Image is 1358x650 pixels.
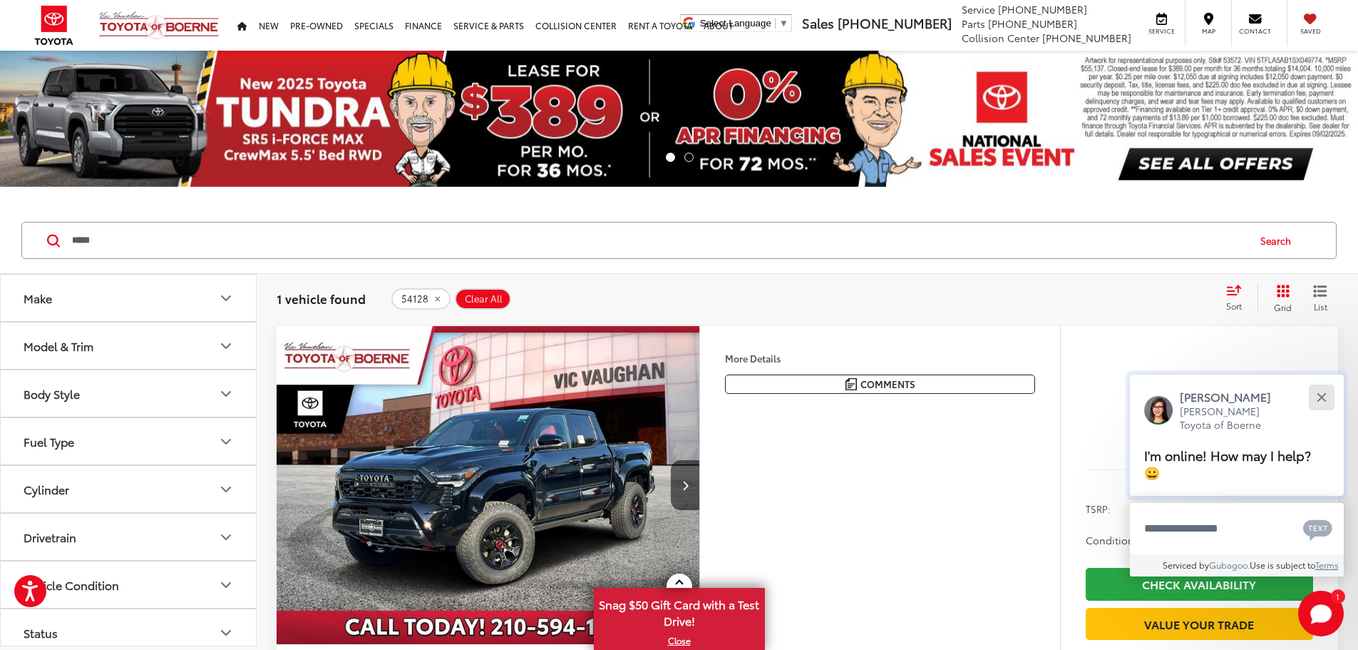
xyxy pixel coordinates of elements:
button: Fuel TypeFuel Type [1,418,257,464]
div: Vehicle Condition [24,578,119,591]
a: Terms [1315,559,1339,571]
p: [PERSON_NAME] Toyota of Boerne [1180,405,1285,432]
span: 1 [1336,593,1339,599]
button: MakeMake [1,275,257,321]
button: Chat with SMS [1299,512,1337,544]
span: [PHONE_NUMBER] [1042,31,1131,45]
div: Close[PERSON_NAME][PERSON_NAME] Toyota of BoerneI'm online! How may I help? 😀Type your messageCha... [1130,375,1344,577]
span: Collision Center [962,31,1039,45]
a: 2025 Toyota Tacoma TRD Pro 4WD Double Cab 5-ft bed2025 Toyota Tacoma TRD Pro 4WD Double Cab 5-ft ... [276,326,701,644]
button: Close [1306,382,1337,412]
span: Map [1193,26,1224,36]
span: [PHONE_NUMBER] [838,14,952,32]
span: Sort [1226,300,1242,312]
a: Value Your Trade [1086,608,1313,640]
span: [PHONE_NUMBER] [998,2,1087,16]
button: Clear All [455,288,511,310]
button: List View [1302,284,1338,313]
button: CylinderCylinder [1,466,257,512]
img: Comments [845,378,857,390]
img: Vic Vaughan Toyota of Boerne [98,11,220,40]
span: Use is subject to [1250,559,1315,571]
svg: Text [1303,518,1332,541]
button: Vehicle ConditionVehicle Condition [1,562,257,608]
div: Body Style [24,387,80,400]
div: Cylinder [24,482,69,496]
span: Service [1146,26,1178,36]
textarea: Type your message [1130,503,1344,554]
span: Contact [1239,26,1271,36]
span: Snag $50 Gift Card with a Test Drive! [595,589,763,633]
div: Fuel Type [24,435,74,448]
a: Check Availability [1086,568,1313,600]
button: Model & TrimModel & Trim [1,323,257,369]
div: Drivetrain [217,529,235,546]
span: 54128 [401,293,428,305]
span: Parts [962,16,985,31]
div: 2025 Toyota Tacoma i-FORCE MAX TRD Pro 0 [276,326,701,644]
div: Fuel Type [217,433,235,450]
button: Select sort value [1219,284,1257,313]
h4: More Details [725,353,1035,363]
div: Status [24,626,58,639]
div: Status [217,624,235,641]
button: Grid View [1257,284,1302,313]
span: [DATE] Price: [1086,425,1313,439]
span: Conditional Toyota Offers [1086,533,1228,547]
div: Vehicle Condition [217,577,235,594]
button: Body StyleBody Style [1,370,257,417]
span: Clear All [465,293,503,305]
div: Body Style [217,385,235,402]
p: [PERSON_NAME] [1180,389,1285,405]
span: 1 vehicle found [277,290,366,307]
span: ▼ [779,18,788,29]
div: Model & Trim [217,337,235,355]
span: Grid [1274,301,1292,313]
input: Search by Make, Model, or Keyword [71,223,1247,258]
span: Serviced by [1163,559,1209,571]
span: ​ [775,18,776,29]
button: Next image [671,460,699,510]
div: Model & Trim [24,339,93,352]
span: Select Language [700,18,771,29]
span: [PHONE_NUMBER] [988,16,1077,31]
span: Sales [802,14,834,32]
span: TSRP: [1086,502,1111,516]
span: Saved [1295,26,1326,36]
button: Conditional Toyota Offers [1086,533,1230,547]
img: 2025 Toyota Tacoma TRD Pro 4WD Double Cab 5-ft bed [276,326,701,645]
button: Comments [725,375,1035,394]
span: Service [962,2,995,16]
div: Cylinder [217,481,235,498]
button: Toggle Chat Window [1298,591,1344,636]
button: remove 54128 [391,288,451,310]
a: Select Language​ [700,18,788,29]
span: $68,861 [1086,382,1313,417]
div: Make [24,291,52,305]
span: I'm online! How may I help? 😀 [1144,445,1311,482]
div: Make [217,290,235,307]
span: List [1313,300,1327,313]
button: Search [1247,223,1312,258]
button: DrivetrainDrivetrain [1,514,257,560]
svg: Start Chat [1298,591,1344,636]
a: Gubagoo. [1209,559,1250,571]
span: Comments [860,377,915,391]
div: Drivetrain [24,530,76,544]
